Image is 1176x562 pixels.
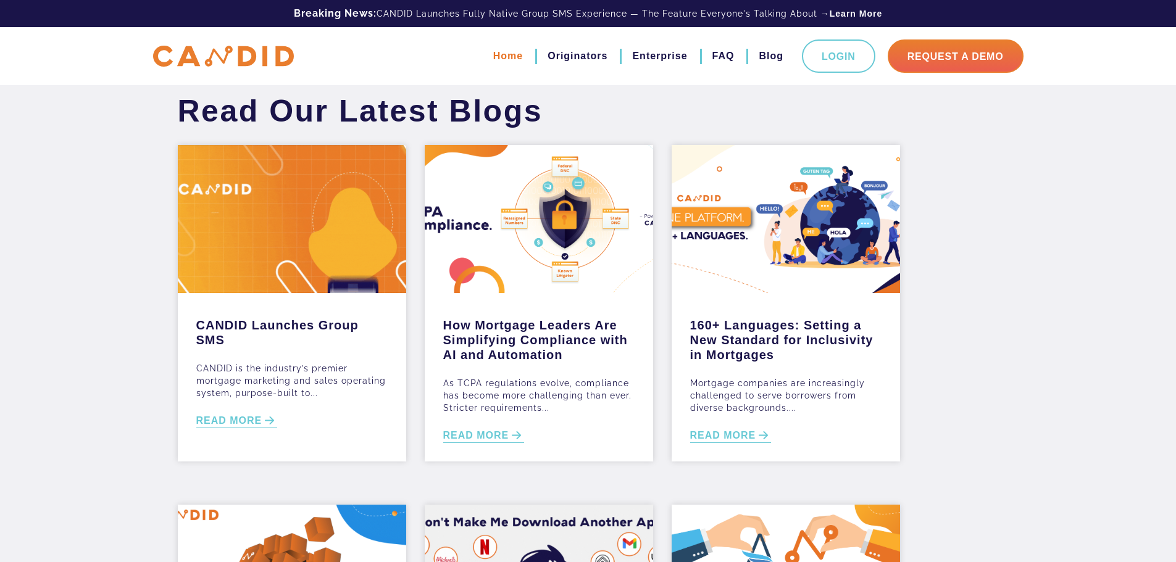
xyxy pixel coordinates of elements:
[196,312,388,347] a: CANDID Launches Group SMS
[690,312,882,362] a: 160+ Languages: Setting a New Standard for Inclusivity in Mortgages
[493,46,523,67] a: Home
[443,429,525,443] a: READ MORE
[888,39,1024,73] a: Request A Demo
[169,93,553,130] h1: Read Our Latest Blogs
[196,414,278,428] a: READ MORE
[802,39,875,73] a: Login
[294,7,377,19] b: Breaking News:
[690,377,882,414] p: Mortgage companies are increasingly challenged to serve borrowers from diverse backgrounds....
[443,312,635,362] a: How Mortgage Leaders Are Simplifying Compliance with AI and Automation
[712,46,735,67] a: FAQ
[548,46,607,67] a: Originators
[632,46,687,67] a: Enterprise
[196,362,388,399] p: CANDID is the industry’s premier mortgage marketing and sales operating system, purpose-built to...
[153,46,294,67] img: CANDID APP
[759,46,783,67] a: Blog
[690,429,772,443] a: READ MORE
[443,377,635,414] p: As TCPA regulations evolve, compliance has become more challenging than ever. Stricter requiremen...
[830,7,882,20] a: Learn More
